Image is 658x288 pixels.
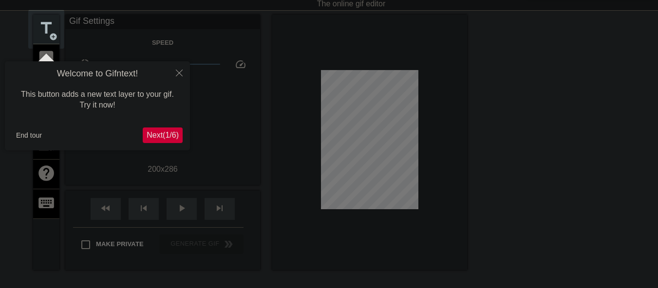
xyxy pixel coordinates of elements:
button: Next [143,127,183,143]
span: Next ( 1 / 6 ) [147,131,179,139]
button: End tour [12,128,46,143]
div: This button adds a new text layer to your gif. Try it now! [12,79,183,121]
h4: Welcome to Gifntext! [12,69,183,79]
button: Close [169,61,190,84]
